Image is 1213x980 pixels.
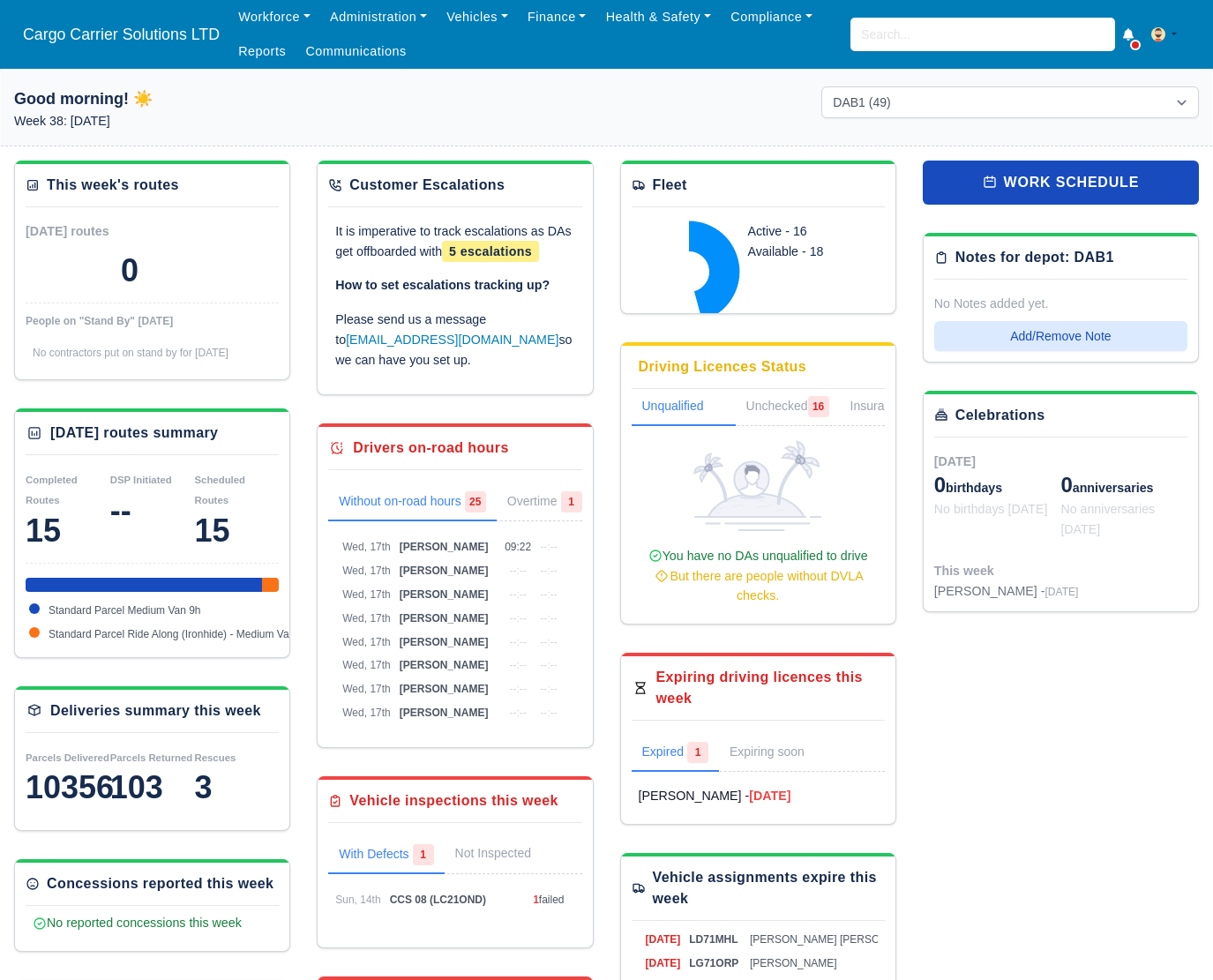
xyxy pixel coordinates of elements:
[509,707,526,719] span: --:--
[195,475,246,505] small: Scheduled Routes
[335,894,380,906] span: Sun, 14th
[656,667,885,709] div: Expiring driving licences this week
[33,916,242,930] span: No reported concessions this week
[195,513,280,549] div: 15
[110,752,193,763] small: Parcels Returned
[50,423,218,444] div: [DATE] routes summary
[228,34,296,69] a: Reports
[335,275,574,295] p: How to set escalations tracking up?
[934,581,1079,602] div: [PERSON_NAME] -
[110,770,195,805] div: 103
[955,247,1114,268] div: Notes for depot: DAB1
[1060,502,1155,536] span: No anniversaries [DATE]
[653,175,687,196] div: Fleet
[653,867,885,909] div: Vehicle assignments expire this week
[342,588,390,601] span: Wed, 17th
[934,321,1187,351] button: Add/Remove Note
[342,707,390,719] span: Wed, 17th
[400,565,489,577] span: [PERSON_NAME]
[540,541,557,553] span: --:--
[528,888,581,912] td: failed
[955,405,1045,426] div: Celebrations
[26,475,78,505] small: Completed Routes
[808,396,829,417] span: 16
[840,389,936,426] a: Insurance
[736,389,840,426] a: Unchecked
[540,636,557,648] span: --:--
[639,356,807,378] div: Driving Licences Status
[400,588,489,601] span: [PERSON_NAME]
[47,175,179,196] div: This week's routes
[335,221,574,262] p: It is imperative to track escalations as DAs get offboarded with
[26,221,153,242] div: [DATE] routes
[646,933,681,946] span: [DATE]
[110,493,195,528] div: --
[509,636,526,648] span: --:--
[400,636,489,648] span: [PERSON_NAME]
[33,347,228,359] span: No contractors put on stand by for [DATE]
[509,565,526,577] span: --:--
[540,612,557,625] span: --:--
[540,565,557,577] span: --:--
[296,34,416,69] a: Communications
[505,541,531,553] span: 09:22
[719,735,840,772] a: Expiring soon
[390,894,486,906] span: CCS 08 (LC21OND)
[400,541,489,553] span: [PERSON_NAME]
[121,253,139,288] div: 0
[47,873,273,894] div: Concessions reported this week
[335,310,574,370] p: Please send us a message to so we can have you set up.
[14,18,228,52] a: Cargo Carrier Solutions LTD
[26,770,110,805] div: 10356
[342,565,390,577] span: Wed, 17th
[49,628,310,640] span: Standard Parcel Ride Along (Ironhide) - Medium Van 9h
[748,221,875,242] div: Active - 16
[353,438,508,459] div: Drivers on-road hours
[465,491,486,512] span: 25
[50,700,261,722] div: Deliveries summary this week
[561,491,582,512] span: 1
[509,659,526,671] span: --:--
[26,513,110,549] div: 15
[509,588,526,601] span: --:--
[195,752,236,763] small: Rescues
[689,957,738,969] span: LG71ORP
[639,566,878,607] div: But there are people without DVLA checks.
[639,546,878,606] div: You have no DAs unqualified to drive
[442,241,539,262] span: 5 escalations
[400,707,489,719] span: [PERSON_NAME]
[639,786,878,806] a: [PERSON_NAME] -[DATE]
[497,484,593,521] a: Overtime
[342,636,390,648] span: Wed, 17th
[632,735,719,772] a: Expired
[328,484,497,521] a: Without on-road hours
[49,604,201,617] span: Standard Parcel Medium Van 9h
[342,659,390,671] span: Wed, 17th
[749,789,790,803] strong: [DATE]
[689,933,738,946] span: LD71MHL
[328,837,444,874] a: With Defects
[750,957,837,969] span: [PERSON_NAME]
[1060,471,1187,499] div: anniversaries
[934,471,1061,499] div: birthdays
[934,294,1187,314] div: No Notes added yet.
[850,18,1115,51] input: Search...
[750,933,927,946] span: [PERSON_NAME] [PERSON_NAME]
[195,770,280,805] div: 3
[445,837,542,871] a: Not Inspected
[342,541,390,553] span: Wed, 17th
[632,389,736,426] a: Unqualified
[1045,586,1079,598] span: [DATE]
[540,683,557,695] span: --:--
[934,564,994,578] span: This week
[14,111,392,131] p: Week 38: [DATE]
[540,659,557,671] span: --:--
[26,752,109,763] small: Parcels Delivered
[14,17,228,52] span: Cargo Carrier Solutions LTD
[400,683,489,695] span: [PERSON_NAME]
[346,333,558,347] a: [EMAIL_ADDRESS][DOMAIN_NAME]
[646,957,681,969] span: [DATE]
[342,683,390,695] span: Wed, 17th
[349,790,558,812] div: Vehicle inspections this week
[533,894,539,906] span: 1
